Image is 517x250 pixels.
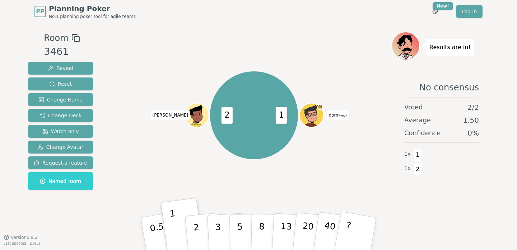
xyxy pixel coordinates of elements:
button: Change Deck [28,109,93,122]
div: 3461 [44,44,80,59]
button: Watch only [28,125,93,138]
span: 1.50 [463,115,479,125]
span: 1 x [404,150,411,158]
span: Change Name [38,96,83,103]
span: dom is the host [317,104,323,110]
a: PPPlanning PokerNo.1 planning poker tool for agile teams [34,4,136,19]
span: Click to change your name [151,110,190,120]
span: Request a feature [34,159,87,166]
div: New! [433,2,453,10]
span: Room [44,32,68,44]
span: Reset [49,80,72,88]
span: 1 [275,107,287,124]
span: Change Avatar [38,143,84,151]
button: Reveal [28,62,93,75]
button: Version0.9.2 [4,235,38,240]
span: 2 [414,163,422,175]
span: 1 [414,149,422,161]
span: Version 0.9.2 [11,235,38,240]
span: Change Deck [39,112,81,119]
a: Log in [456,5,483,18]
span: 0 % [467,128,479,138]
button: Reset [28,77,93,90]
span: Confidence [404,128,441,138]
span: PP [36,7,44,16]
button: Named room [28,172,93,190]
span: Click to change your name [327,110,349,120]
span: 1 x [404,165,411,173]
span: Last updated: [DATE] [4,241,40,245]
span: 2 / 2 [467,102,479,112]
span: Voted [404,102,423,112]
span: Average [404,115,431,125]
span: No consensus [419,82,479,93]
button: Request a feature [28,156,93,169]
p: Results are in! [429,42,471,52]
span: Reveal [48,65,73,72]
span: Planning Poker [49,4,136,14]
button: Click to change your avatar [300,104,323,127]
span: 2 [221,107,233,124]
button: Change Avatar [28,141,93,154]
button: Change Name [28,93,93,106]
span: No.1 planning poker tool for agile teams [49,14,136,19]
span: (you) [338,114,347,117]
span: Named room [40,178,81,185]
button: New! [429,5,442,18]
span: Watch only [42,128,79,135]
p: 1 [169,208,180,247]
